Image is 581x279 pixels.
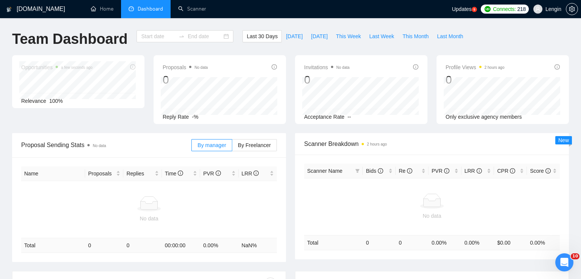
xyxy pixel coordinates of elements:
span: Last Week [369,32,394,40]
span: Proposals [88,169,115,178]
a: homeHome [91,6,113,12]
span: swap-right [179,33,185,39]
span: Re [399,168,412,174]
span: info-circle [555,64,560,70]
div: 0 [304,73,350,87]
span: Bids [366,168,383,174]
span: info-circle [407,168,412,174]
span: info-circle [477,168,482,174]
span: No data [93,144,106,148]
span: CPR [497,168,515,174]
span: -- [348,114,351,120]
span: Last Month [437,32,463,40]
input: Start date [141,32,176,40]
iframe: Intercom live chat [555,253,573,271]
a: setting [566,6,578,12]
span: PVR [432,168,449,174]
span: By Freelancer [238,142,271,148]
h1: Team Dashboard [12,30,127,48]
button: This Week [332,30,365,42]
a: 5 [472,7,477,12]
td: 0.00 % [429,235,461,250]
span: Connects: [493,5,516,13]
div: No data [24,214,274,223]
button: Last 30 Days [242,30,282,42]
button: setting [566,3,578,15]
button: This Month [398,30,433,42]
span: info-circle [178,170,183,176]
td: 00:00:00 [162,238,200,253]
img: upwork-logo.png [485,6,491,12]
span: 100% [49,98,63,104]
span: By manager [197,142,226,148]
a: searchScanner [178,6,206,12]
span: 10 [571,253,579,259]
td: 0.00 % [527,235,560,250]
span: info-circle [216,170,221,176]
div: 0 [446,73,505,87]
span: Acceptance Rate [304,114,345,120]
time: 2 hours ago [367,142,387,146]
span: info-circle [545,168,551,174]
span: Updates [452,6,472,12]
span: PVR [203,170,221,177]
button: Last Month [433,30,467,42]
td: NaN % [239,238,277,253]
input: End date [188,32,222,40]
span: filter [355,169,360,173]
th: Proposals [85,166,123,181]
td: Total [21,238,85,253]
span: 218 [517,5,525,13]
span: LRR [464,168,482,174]
span: info-circle [444,168,449,174]
span: Replies [126,169,153,178]
span: This Month [402,32,429,40]
span: Scanner Name [307,168,342,174]
text: 5 [474,8,475,11]
span: New [558,137,569,143]
span: LRR [242,170,259,177]
td: $ 0.00 [494,235,527,250]
th: Replies [123,166,162,181]
span: info-circle [510,168,515,174]
span: filter [354,165,361,177]
img: logo [6,3,12,15]
td: 0 [123,238,162,253]
span: to [179,33,185,39]
span: This Week [336,32,361,40]
span: No data [194,65,208,70]
div: No data [307,212,557,220]
span: -% [192,114,198,120]
button: Last Week [365,30,398,42]
td: 0 [363,235,396,250]
span: Proposal Sending Stats [21,140,191,150]
span: Score [530,168,550,174]
span: Proposals [163,63,208,72]
div: 0 [163,73,208,87]
span: [DATE] [286,32,303,40]
time: 2 hours ago [485,65,505,70]
td: Total [304,235,363,250]
td: 0.00 % [461,235,494,250]
th: Name [21,166,85,181]
span: info-circle [272,64,277,70]
td: 0 [396,235,429,250]
span: user [535,6,541,12]
button: [DATE] [307,30,332,42]
span: info-circle [413,64,418,70]
span: Scanner Breakdown [304,139,560,149]
span: info-circle [253,170,259,176]
span: Dashboard [138,6,163,12]
span: Time [165,170,183,177]
td: 0 [85,238,123,253]
span: Last 30 Days [247,32,278,40]
td: 0.00 % [200,238,238,253]
span: Reply Rate [163,114,189,120]
span: info-circle [378,168,383,174]
button: [DATE] [282,30,307,42]
span: dashboard [129,6,134,11]
span: Invitations [304,63,350,72]
span: Only exclusive agency members [446,114,522,120]
span: Profile Views [446,63,505,72]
